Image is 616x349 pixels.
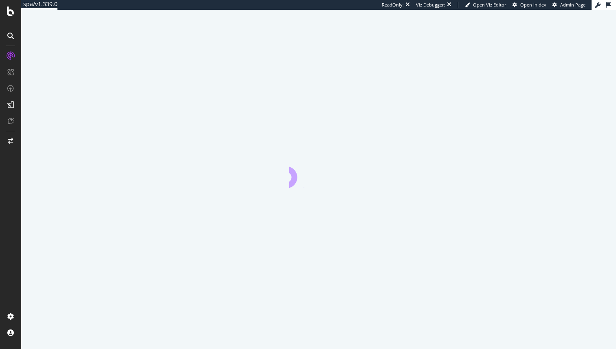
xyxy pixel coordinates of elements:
[560,2,585,8] span: Admin Page
[382,2,404,8] div: ReadOnly:
[520,2,546,8] span: Open in dev
[289,158,348,188] div: animation
[513,2,546,8] a: Open in dev
[552,2,585,8] a: Admin Page
[416,2,445,8] div: Viz Debugger:
[465,2,506,8] a: Open Viz Editor
[473,2,506,8] span: Open Viz Editor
